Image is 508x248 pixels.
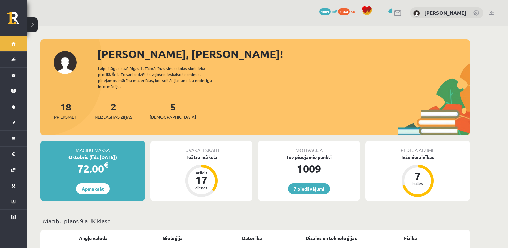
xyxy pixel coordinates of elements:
[150,154,252,198] a: Teātra māksla Atlicis 17 dienas
[54,100,77,120] a: 18Priekšmeti
[338,8,350,15] span: 1344
[408,181,428,185] div: balles
[258,141,360,154] div: Motivācija
[365,154,470,198] a: Inženierzinības 7 balles
[242,235,262,242] a: Datorika
[413,10,420,17] img: Markuss Jahovičs
[97,46,470,62] div: [PERSON_NAME], [PERSON_NAME]!
[319,8,337,14] a: 1009 mP
[95,100,132,120] a: 2Neizlasītās ziņas
[150,114,196,120] span: [DEMOGRAPHIC_DATA]
[191,175,212,185] div: 17
[150,154,252,161] div: Teātra māksla
[54,114,77,120] span: Priekšmeti
[76,183,110,194] a: Apmaksāt
[79,235,108,242] a: Angļu valoda
[408,171,428,181] div: 7
[365,141,470,154] div: Pēdējā atzīme
[258,161,360,177] div: 1009
[163,235,183,242] a: Bioloģija
[7,12,27,29] a: Rīgas 1. Tālmācības vidusskola
[288,183,330,194] a: 7 piedāvājumi
[40,161,145,177] div: 72.00
[332,8,337,14] span: mP
[258,154,360,161] div: Tev pieejamie punkti
[191,171,212,175] div: Atlicis
[351,8,355,14] span: xp
[40,154,145,161] div: Oktobris (līdz [DATE])
[365,154,470,161] div: Inženierzinības
[191,185,212,190] div: dienas
[40,141,145,154] div: Mācību maksa
[95,114,132,120] span: Neizlasītās ziņas
[150,100,196,120] a: 5[DEMOGRAPHIC_DATA]
[404,235,417,242] a: Fizika
[43,216,467,225] p: Mācību plāns 9.a JK klase
[104,160,108,170] span: €
[319,8,331,15] span: 1009
[338,8,358,14] a: 1344 xp
[150,141,252,154] div: Tuvākā ieskaite
[424,9,466,16] a: [PERSON_NAME]
[98,65,224,89] div: Laipni lūgts savā Rīgas 1. Tālmācības vidusskolas skolnieka profilā. Šeit Tu vari redzēt tuvojošo...
[306,235,357,242] a: Dizains un tehnoloģijas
